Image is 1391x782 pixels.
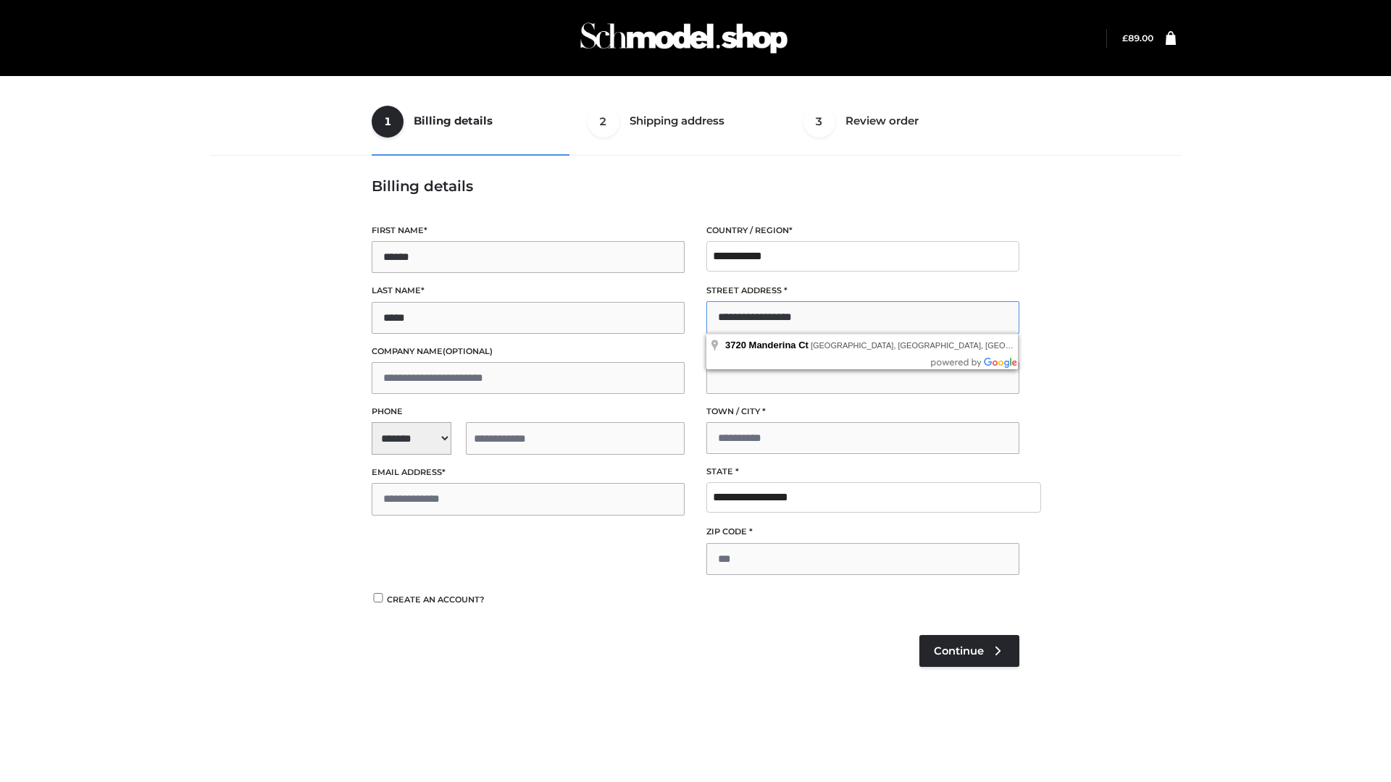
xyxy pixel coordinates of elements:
label: Phone [372,405,685,419]
bdi: 89.00 [1122,33,1153,43]
span: (optional) [443,346,493,356]
span: [GEOGRAPHIC_DATA], [GEOGRAPHIC_DATA], [GEOGRAPHIC_DATA] [811,341,1069,350]
label: State [706,465,1019,479]
a: Continue [919,635,1019,667]
label: Town / City [706,405,1019,419]
input: Create an account? [372,593,385,602]
span: 3720 [725,340,746,350]
label: Email address [372,466,685,479]
label: Street address [706,284,1019,298]
a: £89.00 [1122,33,1153,43]
label: First name [372,224,685,237]
label: Country / Region [706,224,1019,237]
label: ZIP Code [706,525,1019,539]
span: £ [1122,33,1128,43]
label: Last name [372,284,685,298]
span: Continue [934,644,984,657]
img: Schmodel Admin 964 [575,9,793,67]
h3: Billing details [372,177,1019,195]
span: Manderina Ct [749,340,809,350]
span: Create an account? [387,594,485,605]
label: Company name [372,345,685,358]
